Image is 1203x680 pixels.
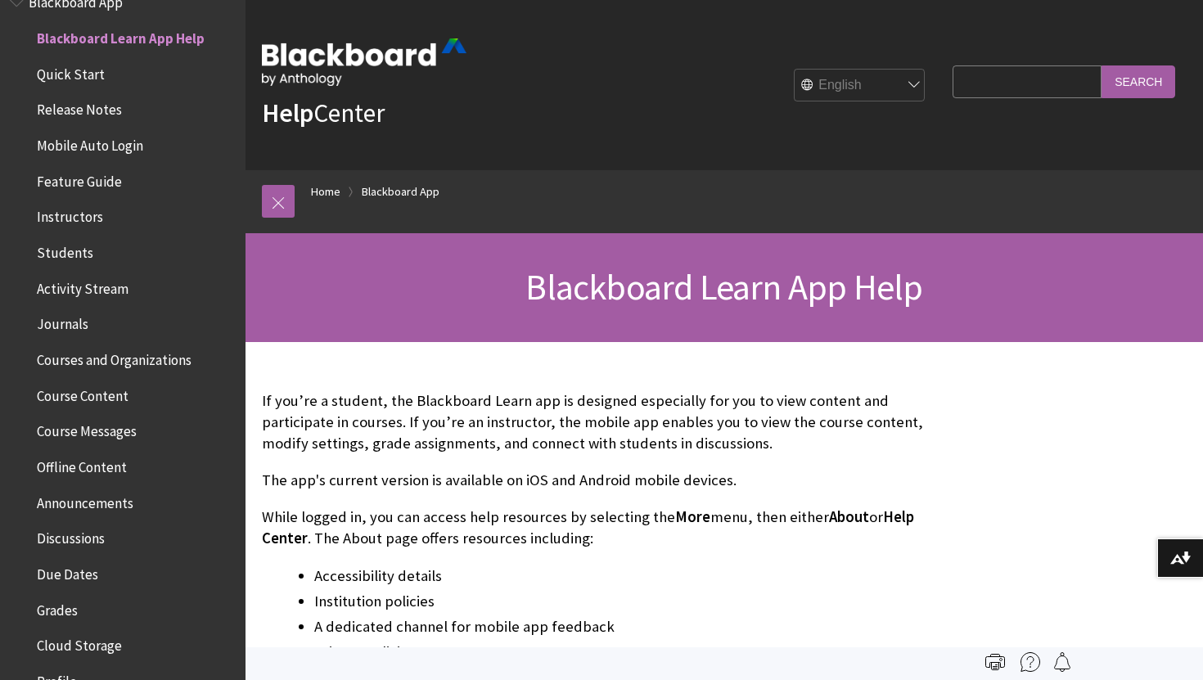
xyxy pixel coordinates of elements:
span: About [829,507,869,526]
p: The app's current version is available on iOS and Android mobile devices. [262,470,944,491]
li: Institution policies [314,590,944,613]
li: Accessibility details [314,565,944,588]
span: Courses and Organizations [37,346,191,368]
p: If you’re a student, the Blackboard Learn app is designed especially for you to view content and ... [262,390,944,455]
img: Follow this page [1052,652,1072,672]
img: Print [985,652,1005,672]
select: Site Language Selector [795,70,926,102]
span: Release Notes [37,97,122,119]
img: Blackboard by Anthology [262,38,466,86]
span: Due Dates [37,561,98,583]
a: HelpCenter [262,97,385,129]
input: Search [1102,65,1175,97]
span: Students [37,239,93,261]
a: Blackboard App [362,182,439,202]
span: More [675,507,710,526]
span: Blackboard Learn App Help [525,264,922,309]
span: Quick Start [37,61,105,83]
span: Course Messages [37,418,137,440]
li: Privacy policies [314,641,944,664]
li: A dedicated channel for mobile app feedback [314,615,944,638]
span: Feature Guide [37,168,122,190]
span: Blackboard Learn App Help [37,25,205,47]
span: Discussions [37,525,105,547]
span: Cloud Storage [37,632,122,654]
span: Offline Content [37,453,127,475]
p: While logged in, you can access help resources by selecting the menu, then either or . The About ... [262,507,944,549]
span: Announcements [37,489,133,511]
span: Journals [37,311,88,333]
span: Course Content [37,382,128,404]
span: Grades [37,597,78,619]
a: Home [311,182,340,202]
span: Help Center [262,507,914,547]
span: Instructors [37,204,103,226]
span: Activity Stream [37,275,128,297]
img: More help [1021,652,1040,672]
span: Mobile Auto Login [37,132,143,154]
strong: Help [262,97,313,129]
